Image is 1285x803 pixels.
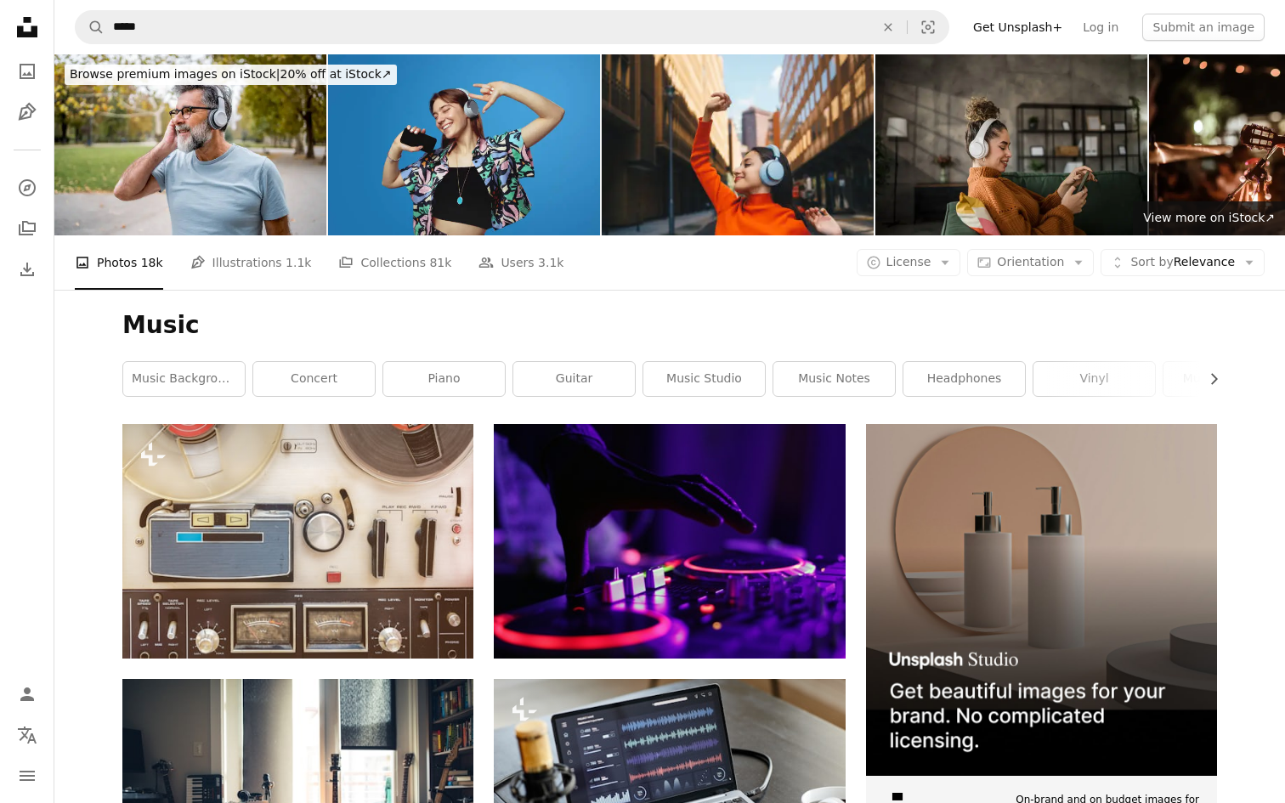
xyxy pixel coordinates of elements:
[1198,362,1217,396] button: scroll list to the right
[10,171,44,205] a: Explore
[1163,362,1285,396] a: music festival
[513,362,635,396] a: guitar
[1073,14,1129,41] a: Log in
[1130,254,1235,271] span: Relevance
[886,255,931,269] span: License
[122,533,473,548] a: Retro styled close up of a vintage tape recorder
[429,253,451,272] span: 81k
[70,67,280,81] span: Browse premium images on iStock |
[123,362,245,396] a: music background
[1130,255,1173,269] span: Sort by
[122,310,1217,341] h1: Music
[967,249,1094,276] button: Orientation
[866,424,1217,775] img: file-1715714113747-b8b0561c490eimage
[10,252,44,286] a: Download History
[286,253,311,272] span: 1.1k
[10,677,44,711] a: Log in / Sign up
[602,54,874,235] img: Young woman listening to music and dancing with headphones on in the city street
[54,54,326,235] img: Mature man with headphones in the park
[1142,14,1265,41] button: Submit an image
[494,424,845,658] img: selective focus silhouette photography of man playing red-lighted DJ terminal
[903,362,1025,396] a: headphones
[773,362,895,396] a: music notes
[10,718,44,752] button: Language
[70,67,392,81] span: 20% off at iStock ↗
[1133,201,1285,235] a: View more on iStock↗
[857,249,961,276] button: License
[869,11,907,43] button: Clear
[538,253,563,272] span: 3.1k
[1143,211,1275,224] span: View more on iStock ↗
[494,533,845,548] a: selective focus silhouette photography of man playing red-lighted DJ terminal
[875,54,1147,235] img: Excited young woman listening to music on wireless headphones over a mobile app while sitting on ...
[10,759,44,793] button: Menu
[54,54,407,95] a: Browse premium images on iStock|20% off at iStock↗
[1033,362,1155,396] a: vinyl
[328,54,600,235] img: Cute female in headphones smiling and showing rock gesture while holding smartphone with closed eyes
[76,11,105,43] button: Search Unsplash
[10,95,44,129] a: Illustrations
[383,362,505,396] a: piano
[122,424,473,658] img: Retro styled close up of a vintage tape recorder
[10,212,44,246] a: Collections
[643,362,765,396] a: music studio
[1101,249,1265,276] button: Sort byRelevance
[997,255,1064,269] span: Orientation
[478,235,563,290] a: Users 3.1k
[190,235,312,290] a: Illustrations 1.1k
[10,54,44,88] a: Photos
[338,235,451,290] a: Collections 81k
[908,11,948,43] button: Visual search
[963,14,1073,41] a: Get Unsplash+
[75,10,949,44] form: Find visuals sitewide
[253,362,375,396] a: concert
[122,788,473,803] a: several guitars beside of side table
[494,788,845,803] a: Background image of recording studio setup with microphone and audio tracks on laptop screen, cop...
